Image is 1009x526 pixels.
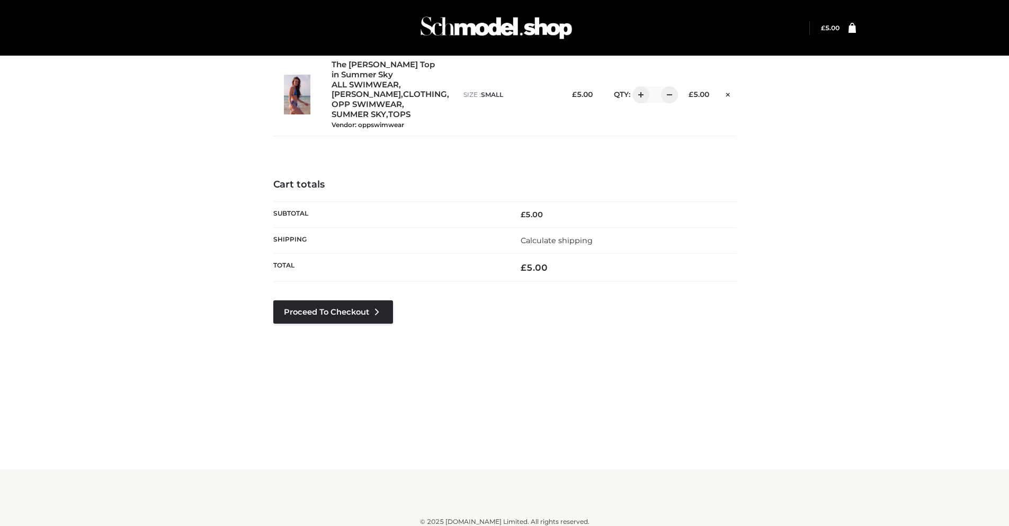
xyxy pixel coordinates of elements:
a: [PERSON_NAME] [332,90,401,100]
a: £5.00 [821,24,840,32]
span: £ [821,24,825,32]
a: Calculate shipping [521,236,593,245]
a: SUMMER SKY [332,110,386,120]
a: OPP SWIMWEAR [332,100,402,110]
p: size : [463,90,554,100]
a: The [PERSON_NAME] Top in Summer Sky [332,60,441,80]
span: SMALL [481,91,503,99]
div: QTY: [603,86,671,103]
bdi: 5.00 [521,210,543,219]
a: CLOTHING [403,90,447,100]
th: Subtotal [273,201,505,227]
bdi: 5.00 [572,90,593,99]
small: Vendor: oppswimwear [332,121,404,129]
th: Shipping [273,228,505,254]
span: £ [521,210,525,219]
img: Schmodel Admin 964 [417,7,576,49]
span: £ [572,90,577,99]
div: , , , , , [332,60,453,129]
a: Remove this item [720,86,736,100]
h4: Cart totals [273,179,736,191]
bdi: 5.00 [689,90,709,99]
th: Total [273,254,505,282]
span: £ [521,262,526,273]
bdi: 5.00 [521,262,548,273]
a: ALL SWIMWEAR [332,80,399,90]
a: Proceed to Checkout [273,300,393,324]
a: TOPS [388,110,410,120]
bdi: 5.00 [821,24,840,32]
span: £ [689,90,693,99]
